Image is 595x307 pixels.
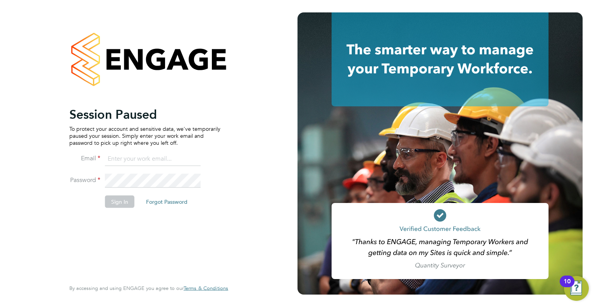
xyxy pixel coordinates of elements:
[184,285,228,291] span: Terms & Conditions
[69,106,220,122] h2: Session Paused
[69,176,100,184] label: Password
[564,276,589,301] button: Open Resource Center, 10 new notifications
[69,125,220,146] p: To protect your account and sensitive data, we've temporarily paused your session. Simply enter y...
[105,195,134,208] button: Sign In
[105,152,201,166] input: Enter your work email...
[184,285,228,291] a: Terms & Conditions
[69,285,228,291] span: By accessing and using ENGAGE you agree to our
[140,195,194,208] button: Forgot Password
[69,154,100,162] label: Email
[564,281,571,291] div: 10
